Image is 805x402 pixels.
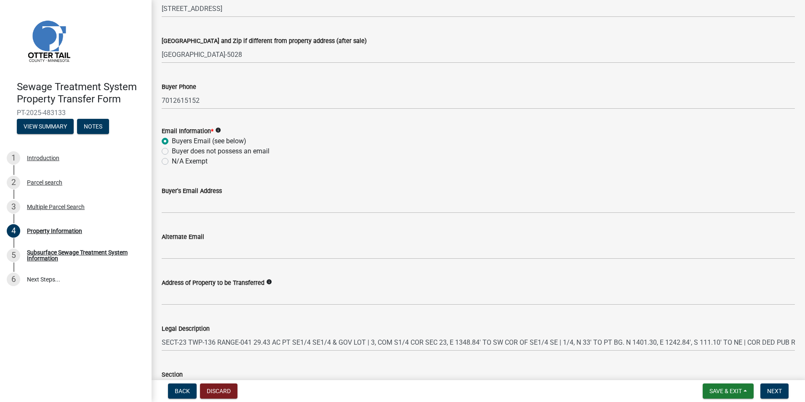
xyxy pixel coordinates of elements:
label: Buyers Email (see below) [172,136,246,146]
button: Discard [200,383,237,399]
div: Introduction [27,155,59,161]
label: [GEOGRAPHIC_DATA] and Zip if different from property address (after sale) [162,38,367,44]
label: Buyer does not possess an email [172,146,269,156]
label: Alternate Email [162,234,204,240]
h4: Sewage Treatment System Property Transfer Form [17,81,145,105]
span: Next [767,388,782,394]
button: Save & Exit [703,383,754,399]
span: PT-2025-483133 [17,109,135,117]
label: Buyer Phone [162,84,196,90]
div: 2 [7,176,20,189]
div: Multiple Parcel Search [27,204,85,210]
button: Notes [77,119,109,134]
button: View Summary [17,119,74,134]
label: N/A Exempt [172,156,208,166]
span: Save & Exit [709,388,742,394]
div: Subsurface Sewage Treatment System Information [27,249,138,261]
div: 4 [7,224,20,238]
div: 1 [7,151,20,165]
button: Next [760,383,789,399]
div: 5 [7,249,20,262]
label: Email Information [162,129,213,134]
label: Buyer's Email Address [162,188,222,194]
wm-modal-confirm: Summary [17,123,74,130]
i: info [266,279,272,285]
div: 6 [7,273,20,286]
span: Back [175,388,190,394]
i: info [215,127,221,133]
label: Legal Description [162,326,210,332]
wm-modal-confirm: Notes [77,123,109,130]
div: 3 [7,200,20,214]
div: Property Information [27,228,82,234]
label: Section [162,372,183,378]
button: Back [168,383,197,399]
img: Otter Tail County, Minnesota [17,9,80,72]
div: Parcel search [27,180,62,185]
label: Address of Property to be Transferred [162,280,264,286]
